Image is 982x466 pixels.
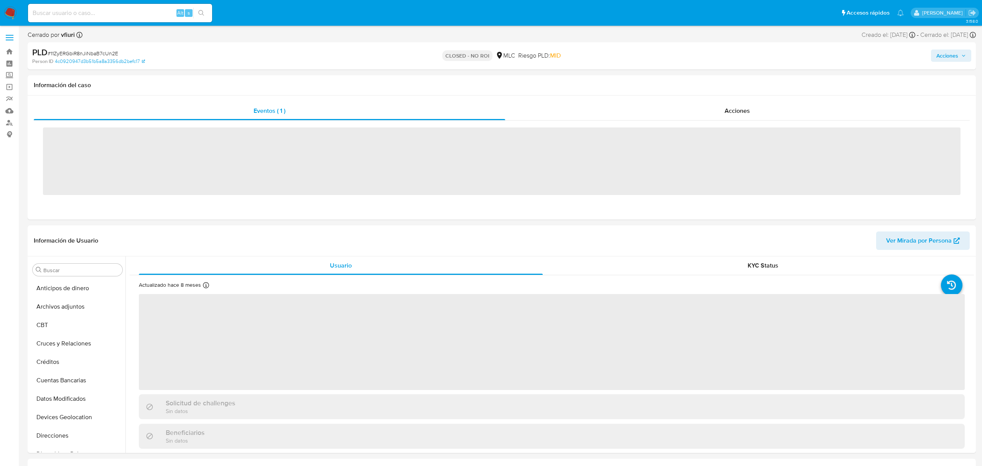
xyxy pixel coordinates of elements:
button: Direcciones [30,426,125,445]
a: Salir [968,9,976,17]
input: Buscar [43,267,119,274]
button: Anticipos de dinero [30,279,125,297]
span: Acciones [936,50,958,62]
button: Dispositivos Point [30,445,125,463]
h1: Información de Usuario [34,237,98,245]
b: Person ID [32,58,53,65]
span: s [188,9,190,17]
p: Sin datos [166,437,204,444]
span: ‌ [43,127,961,195]
p: CLOSED - NO ROI [442,50,493,61]
h3: Solicitud de challenges [166,399,235,407]
span: MID [550,51,561,60]
div: Solicitud de challengesSin datos [139,394,965,419]
div: Creado el: [DATE] [862,31,915,39]
div: BeneficiariosSin datos [139,424,965,449]
b: vfiuri [59,30,75,39]
h3: Beneficiarios [166,428,204,437]
span: Cerrado por [28,31,75,39]
button: Ver Mirada por Persona [876,231,970,250]
p: Sin datos [166,407,235,415]
button: Datos Modificados [30,390,125,408]
input: Buscar usuario o caso... [28,8,212,18]
span: Riesgo PLD: [518,51,561,60]
b: PLD [32,46,48,58]
button: Cruces y Relaciones [30,334,125,353]
button: Devices Geolocation [30,408,125,426]
span: - [917,31,919,39]
p: Actualizado hace 8 meses [139,281,201,289]
span: Ver Mirada por Persona [886,231,952,250]
button: search-icon [193,8,209,18]
span: Accesos rápidos [847,9,890,17]
span: KYC Status [748,261,778,270]
a: 4c0920947d3b51b5a8a3356db2befc17 [55,58,145,65]
button: Acciones [931,50,971,62]
span: Alt [177,9,183,17]
span: Acciones [725,106,750,115]
span: # 11ZyERGbiR8nJiNbaB7cUn2E [48,50,118,57]
p: valentina.fiuri@mercadolibre.com [922,9,966,17]
div: MLC [496,51,515,60]
span: Usuario [330,261,352,270]
h1: Información del caso [34,81,970,89]
div: Cerrado el: [DATE] [920,31,976,39]
span: Eventos ( 1 ) [254,106,285,115]
span: ‌ [139,294,965,390]
button: Créditos [30,353,125,371]
button: CBT [30,316,125,334]
button: Buscar [36,267,42,273]
a: Notificaciones [897,10,904,16]
button: Cuentas Bancarias [30,371,125,390]
button: Archivos adjuntos [30,297,125,316]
